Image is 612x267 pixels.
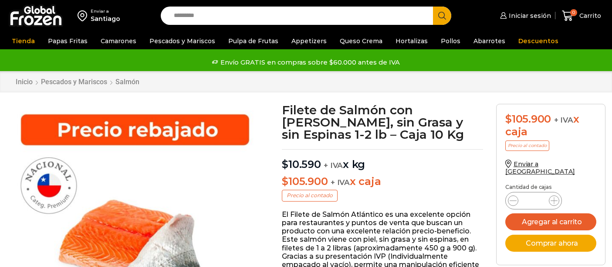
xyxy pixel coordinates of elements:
[282,158,288,171] span: $
[498,7,551,24] a: Iniciar sesión
[505,113,512,125] span: $
[514,33,563,49] a: Descuentos
[44,33,92,49] a: Papas Fritas
[505,184,596,190] p: Cantidad de cajas
[505,213,596,230] button: Agregar al carrito
[91,14,120,23] div: Santiago
[505,160,575,175] a: Enviar a [GEOGRAPHIC_DATA]
[560,6,603,26] a: 0 Carrito
[145,33,220,49] a: Pescados y Mariscos
[525,195,542,207] input: Product quantity
[282,175,328,188] bdi: 105.900
[224,33,283,49] a: Pulpa de Frutas
[505,140,549,151] p: Precio al contado
[505,235,596,252] button: Comprar ahora
[96,33,141,49] a: Camarones
[78,8,91,23] img: address-field-icon.svg
[331,178,350,187] span: + IVA
[505,113,596,138] div: x caja
[15,78,140,86] nav: Breadcrumb
[91,8,120,14] div: Enviar a
[391,33,432,49] a: Hortalizas
[433,7,451,25] button: Search button
[554,116,573,124] span: + IVA
[15,78,33,86] a: Inicio
[282,104,483,140] h1: Filete de Salmón con [PERSON_NAME], sin Grasa y sin Espinas 1-2 lb – Caja 10 Kg
[324,161,343,170] span: + IVA
[282,175,288,188] span: $
[570,9,577,16] span: 0
[505,113,551,125] bdi: 105.900
[115,78,140,86] a: Salmón
[41,78,108,86] a: Pescados y Mariscos
[282,175,483,188] p: x caja
[282,158,321,171] bdi: 10.590
[282,149,483,171] p: x kg
[7,33,39,49] a: Tienda
[436,33,465,49] a: Pollos
[335,33,387,49] a: Queso Crema
[507,11,551,20] span: Iniciar sesión
[287,33,331,49] a: Appetizers
[282,190,338,201] p: Precio al contado
[469,33,510,49] a: Abarrotes
[577,11,601,20] span: Carrito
